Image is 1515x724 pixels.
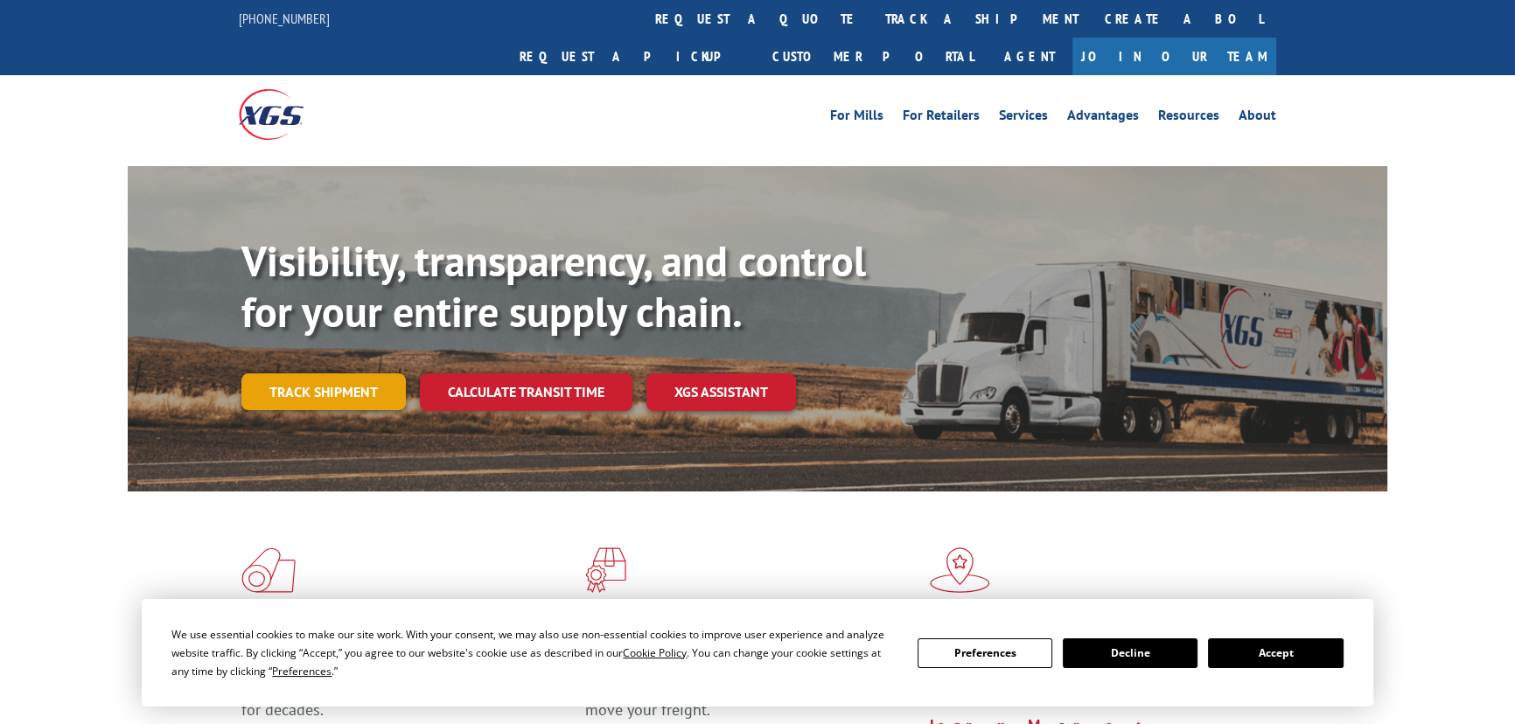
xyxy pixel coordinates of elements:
[1072,38,1276,75] a: Join Our Team
[241,373,406,410] a: Track shipment
[930,547,990,593] img: xgs-icon-flagship-distribution-model-red
[918,638,1052,668] button: Preferences
[623,645,687,660] span: Cookie Policy
[646,373,796,411] a: XGS ASSISTANT
[506,38,759,75] a: Request a pickup
[241,233,866,338] b: Visibility, transparency, and control for your entire supply chain.
[999,108,1048,128] a: Services
[239,10,330,27] a: [PHONE_NUMBER]
[1067,108,1139,128] a: Advantages
[759,38,987,75] a: Customer Portal
[241,658,571,720] span: As an industry carrier of choice, XGS has brought innovation and dedication to flooring logistics...
[987,38,1072,75] a: Agent
[1208,638,1343,668] button: Accept
[903,108,980,128] a: For Retailers
[1158,108,1219,128] a: Resources
[171,625,896,680] div: We use essential cookies to make our site work. With your consent, we may also use non-essential ...
[272,664,332,679] span: Preferences
[830,108,883,128] a: For Mills
[241,547,296,593] img: xgs-icon-total-supply-chain-intelligence-red
[420,373,632,411] a: Calculate transit time
[1239,108,1276,128] a: About
[1063,638,1197,668] button: Decline
[585,547,626,593] img: xgs-icon-focused-on-flooring-red
[142,599,1373,707] div: Cookie Consent Prompt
